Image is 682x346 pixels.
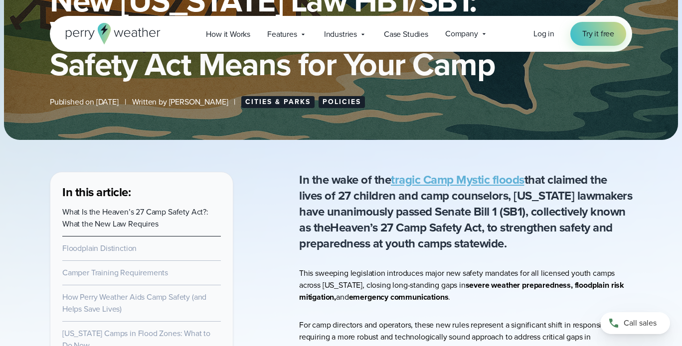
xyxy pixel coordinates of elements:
span: | [234,96,235,108]
a: Log in [533,28,554,40]
a: Floodplain Distinction [62,242,137,254]
a: Camper Training Requirements [62,267,168,278]
h3: In this article: [62,184,221,200]
a: Policies [319,96,365,108]
span: Company [445,28,478,40]
a: tragic Camp Mystic floods [391,171,524,189]
span: Published on [DATE] [50,96,119,108]
span: | [125,96,126,108]
strong: Heaven’s 27 Camp Safety Act [330,219,482,236]
a: Try it free [570,22,626,46]
a: Call sales [600,312,670,334]
span: Written by [PERSON_NAME] [132,96,228,108]
a: How Perry Weather Aids Camp Safety (and Helps Save Lives) [62,291,206,315]
span: Try it free [582,28,614,40]
strong: emergency communications [349,291,449,303]
span: Case Studies [384,28,428,40]
strong: severe weather preparedness, floodplain risk mitigation, [299,279,624,303]
p: In the wake of the that claimed the lives of 27 children and camp counselors, [US_STATE] lawmaker... [299,172,632,251]
a: Case Studies [375,24,437,44]
a: Cities & Parks [241,96,315,108]
span: Features [267,28,297,40]
a: How it Works [197,24,259,44]
p: This sweeping legislation introduces major new safety mandates for all licensed youth camps acros... [299,267,632,303]
span: How it Works [206,28,250,40]
span: Industries [324,28,357,40]
span: Log in [533,28,554,39]
span: Call sales [624,317,657,329]
a: What Is the Heaven’s 27 Camp Safety Act?: What the New Law Requires [62,206,208,230]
